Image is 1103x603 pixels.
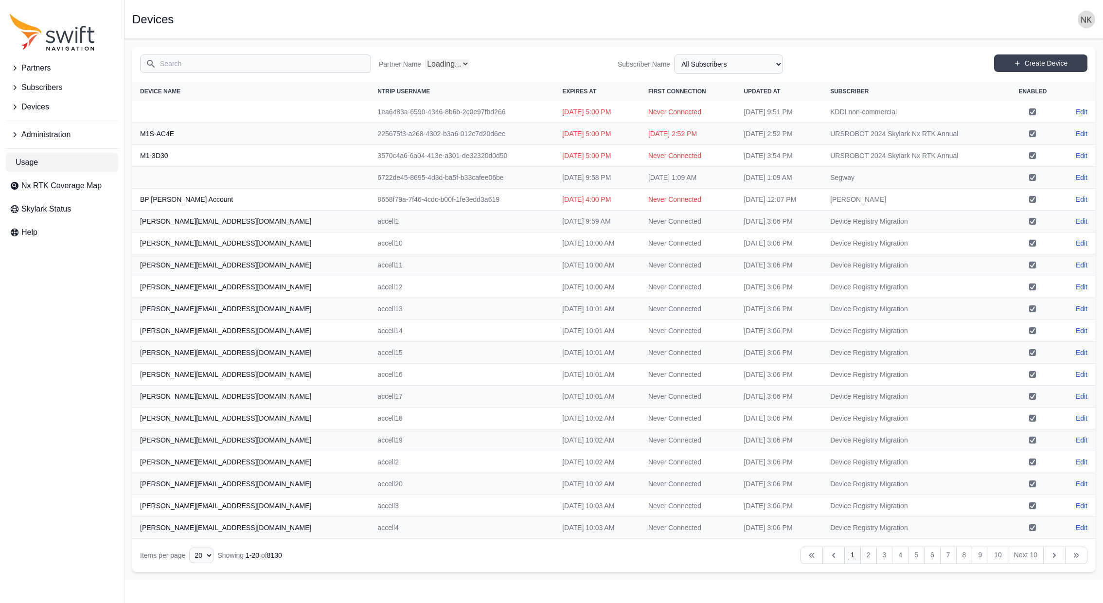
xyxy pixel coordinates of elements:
[370,232,554,254] td: accell10
[822,211,1005,232] td: Device Registry Migration
[736,451,822,473] td: [DATE] 3:06 PM
[994,54,1087,72] a: Create Device
[132,82,370,101] th: Device Name
[736,320,822,342] td: [DATE] 3:06 PM
[370,495,554,517] td: accell3
[674,54,783,74] select: Subscriber
[554,408,640,429] td: [DATE] 10:02 AM
[1076,151,1087,160] a: Edit
[736,145,822,167] td: [DATE] 3:54 PM
[1076,282,1087,292] a: Edit
[640,232,736,254] td: Never Connected
[554,211,640,232] td: [DATE] 9:59 AM
[640,211,736,232] td: Never Connected
[736,473,822,495] td: [DATE] 3:06 PM
[132,14,174,25] h1: Devices
[370,517,554,539] td: accell4
[822,101,1005,123] td: KDDI non-commercial
[6,176,118,195] a: Nx RTK Coverage Map
[132,320,370,342] th: [PERSON_NAME][EMAIL_ADDRESS][DOMAIN_NAME]
[736,364,822,386] td: [DATE] 3:06 PM
[892,547,908,564] a: 4
[1076,523,1087,532] a: Edit
[736,276,822,298] td: [DATE] 3:06 PM
[132,495,370,517] th: [PERSON_NAME][EMAIL_ADDRESS][DOMAIN_NAME]
[132,429,370,451] th: [PERSON_NAME][EMAIL_ADDRESS][DOMAIN_NAME]
[736,189,822,211] td: [DATE] 12:07 PM
[736,495,822,517] td: [DATE] 3:06 PM
[956,547,973,564] a: 8
[1076,370,1087,379] a: Edit
[140,551,185,559] span: Items per page
[1076,413,1087,423] a: Edit
[822,320,1005,342] td: Device Registry Migration
[640,123,736,145] td: [DATE] 2:52 PM
[132,232,370,254] th: [PERSON_NAME][EMAIL_ADDRESS][DOMAIN_NAME]
[1005,82,1060,101] th: Enabled
[822,473,1005,495] td: Device Registry Migration
[132,189,370,211] th: BP [PERSON_NAME] Account
[370,429,554,451] td: accell19
[736,211,822,232] td: [DATE] 3:06 PM
[132,386,370,408] th: [PERSON_NAME][EMAIL_ADDRESS][DOMAIN_NAME]
[1078,11,1095,28] img: user photo
[370,254,554,276] td: accell11
[822,232,1005,254] td: Device Registry Migration
[132,254,370,276] th: [PERSON_NAME][EMAIL_ADDRESS][DOMAIN_NAME]
[736,167,822,189] td: [DATE] 1:09 AM
[640,167,736,189] td: [DATE] 1:09 AM
[640,364,736,386] td: Never Connected
[640,386,736,408] td: Never Connected
[822,408,1005,429] td: Device Registry Migration
[370,451,554,473] td: accell2
[554,276,640,298] td: [DATE] 10:00 AM
[370,167,554,189] td: 6722de45-8695-4d3d-ba5f-b33cafee06be
[21,101,49,113] span: Devices
[736,298,822,320] td: [DATE] 3:06 PM
[6,153,118,172] a: Usage
[554,517,640,539] td: [DATE] 10:03 AM
[822,342,1005,364] td: Device Registry Migration
[640,451,736,473] td: Never Connected
[132,517,370,539] th: [PERSON_NAME][EMAIL_ADDRESS][DOMAIN_NAME]
[21,82,62,93] span: Subscribers
[822,364,1005,386] td: Device Registry Migration
[370,473,554,495] td: accell20
[132,342,370,364] th: [PERSON_NAME][EMAIL_ADDRESS][DOMAIN_NAME]
[908,547,925,564] a: 5
[370,123,554,145] td: 225675f3-a268-4302-b3a6-012c7d20d6ec
[640,298,736,320] td: Never Connected
[1076,457,1087,467] a: Edit
[822,145,1005,167] td: URSROBOT 2024 Skylark Nx RTK Annual
[1076,238,1087,248] a: Edit
[640,517,736,539] td: Never Connected
[370,298,554,320] td: accell13
[554,342,640,364] td: [DATE] 10:01 AM
[736,101,822,123] td: [DATE] 9:51 PM
[822,276,1005,298] td: Device Registry Migration
[640,189,736,211] td: Never Connected
[554,473,640,495] td: [DATE] 10:02 AM
[736,386,822,408] td: [DATE] 3:06 PM
[379,59,421,69] label: Partner Name
[822,298,1005,320] td: Device Registry Migration
[640,276,736,298] td: Never Connected
[132,211,370,232] th: [PERSON_NAME][EMAIL_ADDRESS][DOMAIN_NAME]
[6,78,118,97] button: Subscribers
[1076,216,1087,226] a: Edit
[554,386,640,408] td: [DATE] 10:01 AM
[6,125,118,144] button: Administration
[860,547,877,564] a: 2
[1076,304,1087,314] a: Edit
[1076,129,1087,139] a: Edit
[1076,195,1087,204] a: Edit
[736,342,822,364] td: [DATE] 3:06 PM
[822,254,1005,276] td: Device Registry Migration
[267,551,282,559] span: 8130
[736,517,822,539] td: [DATE] 3:06 PM
[822,123,1005,145] td: URSROBOT 2024 Skylark Nx RTK Annual
[640,320,736,342] td: Never Connected
[132,145,370,167] th: M1-3D30
[217,550,282,560] div: Showing of
[640,342,736,364] td: Never Connected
